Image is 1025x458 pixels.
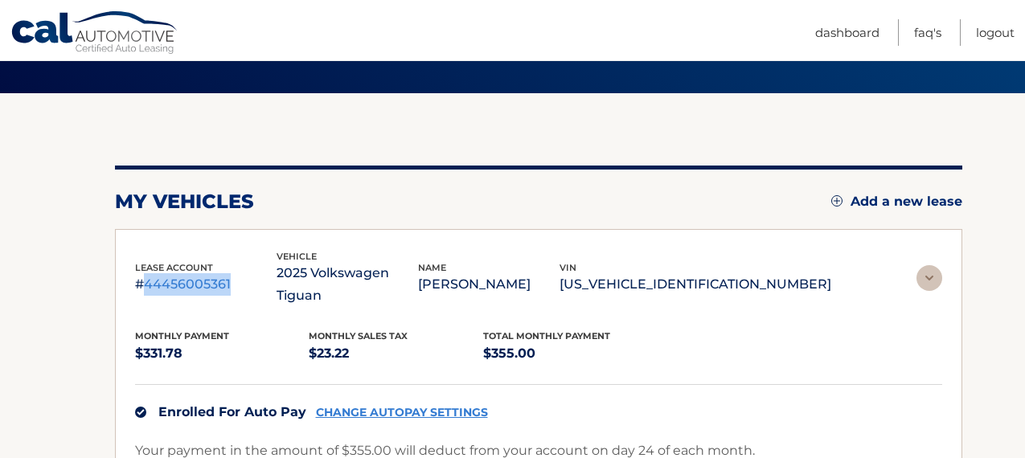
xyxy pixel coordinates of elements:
[815,19,879,46] a: Dashboard
[10,10,179,57] a: Cal Automotive
[135,262,213,273] span: lease account
[831,195,843,207] img: add.svg
[976,19,1015,46] a: Logout
[277,262,418,307] p: 2025 Volkswagen Tiguan
[135,330,229,341] span: Monthly Payment
[135,342,310,365] p: $331.78
[115,190,254,214] h2: my vehicles
[916,265,942,291] img: accordion-rest.svg
[158,404,306,419] span: Enrolled For Auto Pay
[560,273,831,296] p: [US_VEHICLE_IDENTIFICATION_NUMBER]
[418,273,560,296] p: [PERSON_NAME]
[309,342,483,365] p: $23.22
[316,406,488,419] a: CHANGE AUTOPAY SETTINGS
[418,262,446,273] span: name
[277,251,317,262] span: vehicle
[831,194,962,210] a: Add a new lease
[309,330,408,341] span: Monthly sales Tax
[560,262,576,273] span: vin
[135,407,146,418] img: check.svg
[135,273,277,296] p: #44456005361
[914,19,941,46] a: FAQ's
[483,342,658,365] p: $355.00
[483,330,610,341] span: Total Monthly Payment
